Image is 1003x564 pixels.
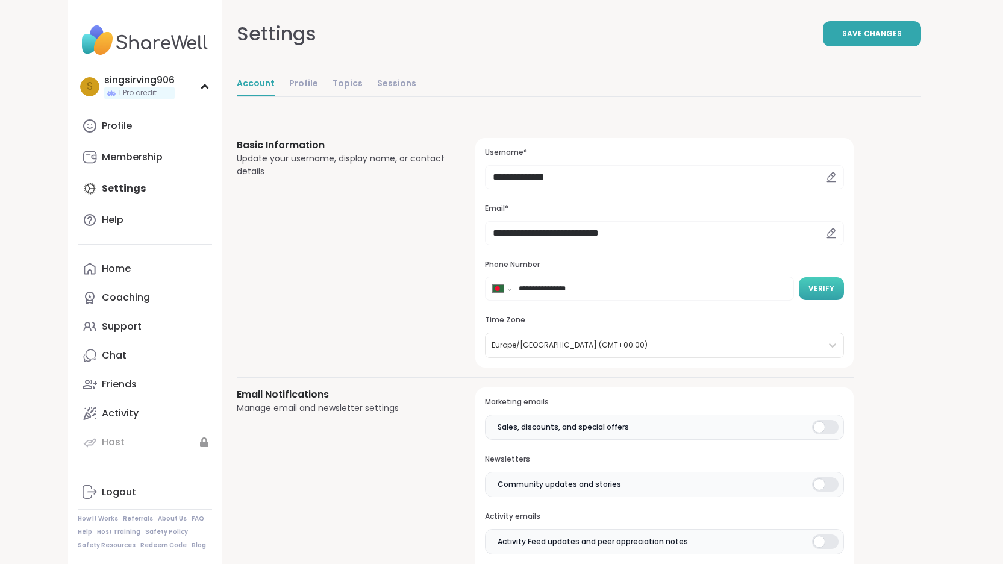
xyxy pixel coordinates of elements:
span: Verify [808,283,834,294]
a: How It Works [78,515,118,523]
a: Redeem Code [140,541,187,550]
button: Save Changes [823,21,921,46]
h3: Email Notifications [237,387,447,402]
div: Settings [237,19,316,48]
a: Account [237,72,275,96]
div: Manage email and newsletter settings [237,402,447,415]
h3: Basic Information [237,138,447,152]
h3: Marketing emails [485,397,843,407]
div: Logout [102,486,136,499]
span: Sales, discounts, and special offers [498,422,629,433]
a: Host [78,428,212,457]
a: Help [78,528,92,536]
a: Help [78,205,212,234]
img: ShareWell Nav Logo [78,19,212,61]
div: Help [102,213,123,227]
h3: Username* [485,148,843,158]
div: Coaching [102,291,150,304]
a: Coaching [78,283,212,312]
a: Blog [192,541,206,550]
span: Activity Feed updates and peer appreciation notes [498,536,688,547]
span: 1 Pro credit [119,88,157,98]
div: Update your username, display name, or contact details [237,152,447,178]
span: s [87,79,93,95]
a: Friends [78,370,212,399]
span: Save Changes [842,28,902,39]
h3: Email* [485,204,843,214]
div: singsirving906 [104,74,175,87]
a: Support [78,312,212,341]
h3: Phone Number [485,260,843,270]
a: Logout [78,478,212,507]
a: Safety Policy [145,528,188,536]
div: Profile [102,119,132,133]
h3: Newsletters [485,454,843,465]
div: Activity [102,407,139,420]
a: Sessions [377,72,416,96]
a: Membership [78,143,212,172]
a: Referrals [123,515,153,523]
div: Friends [102,378,137,391]
div: Membership [102,151,163,164]
a: Profile [289,72,318,96]
div: Host [102,436,125,449]
a: Chat [78,341,212,370]
div: Support [102,320,142,333]
span: Community updates and stories [498,479,621,490]
a: Safety Resources [78,541,136,550]
div: Chat [102,349,127,362]
button: Verify [799,277,844,300]
a: About Us [158,515,187,523]
a: Profile [78,111,212,140]
a: Home [78,254,212,283]
a: Topics [333,72,363,96]
a: Host Training [97,528,140,536]
a: Activity [78,399,212,428]
div: Home [102,262,131,275]
h3: Activity emails [485,512,843,522]
a: FAQ [192,515,204,523]
h3: Time Zone [485,315,843,325]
